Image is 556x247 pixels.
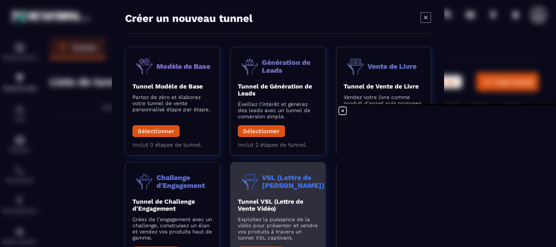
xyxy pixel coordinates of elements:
p: Inclut 0 étapes de tunnel. [132,141,212,148]
p: VSL (Lettre de [PERSON_NAME]) [262,174,324,189]
p: Modèle de Base [156,63,210,71]
img: funnel-objective-icon [132,169,156,194]
img: funnel-objective-icon [132,54,156,78]
p: Partez de zéro et élaborez votre tunnel de vente personnalisé étape par étape. [132,94,212,113]
img: funnel-objective-icon [238,169,262,194]
p: Créez de l'engagement avec un challenge, construisez un élan et vendez vos produits haut de gamme. [132,216,212,241]
p: Génération de Leads [262,59,318,74]
b: Tunnel de Vente de Livre [344,83,419,90]
b: Tunnel de Génération de Leads [238,83,312,97]
button: Sélectionner [132,125,180,137]
p: Inclut 2 étapes de tunnel. [238,141,318,148]
h4: Créer un nouveau tunnel [125,12,253,25]
b: Tunnel Modèle de Base [132,83,203,90]
img: funnel-objective-icon [238,54,262,78]
p: Vendez votre livre comme produit d'appel puis proposez des ventes additionnelles pour augmenter v... [344,94,424,119]
p: Éveillez l'intérêt et générez des leads avec un tunnel de conversion simple. [238,101,318,120]
button: Sélectionner [238,125,285,137]
p: Vente de Livre [368,63,417,71]
p: Exploitez la puissance de la vidéo pour présenter et vendre vos produits à travers un tunnel VSL ... [238,216,318,241]
p: Challenge d'Engagement [156,174,212,189]
img: funnel-objective-icon [344,54,368,78]
b: Tunnel VSL (Lettre de Vente Vidéo) [238,198,303,212]
b: Tunnel de Challenge d'Engagement [132,198,195,212]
